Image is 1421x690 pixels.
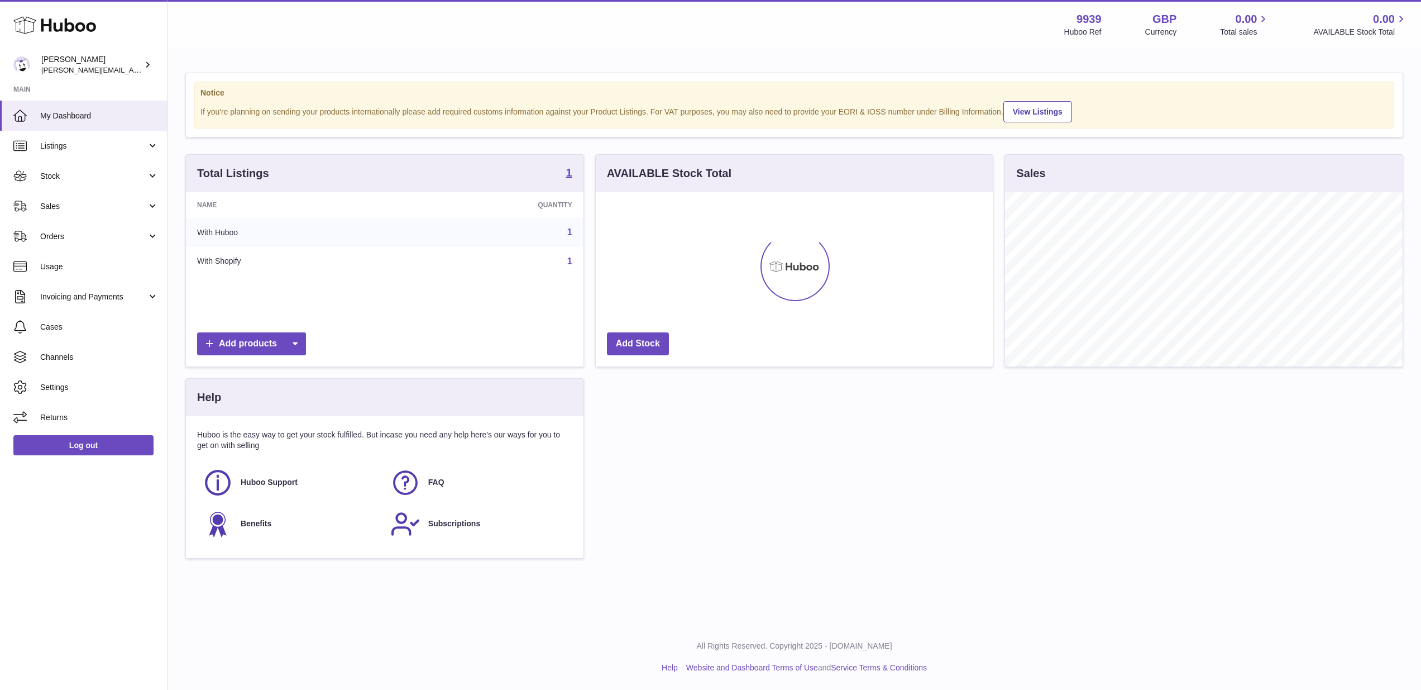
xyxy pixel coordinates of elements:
h3: AVAILABLE Stock Total [607,166,731,181]
li: and [682,663,927,673]
strong: Notice [200,88,1388,98]
div: Currency [1145,27,1177,37]
a: Add products [197,332,306,355]
a: 0.00 AVAILABLE Stock Total [1313,12,1408,37]
a: 0.00 Total sales [1220,12,1270,37]
p: Huboo is the easy way to get your stock fulfilled. But incase you need any help here's our ways f... [197,430,572,451]
a: Subscriptions [390,509,567,539]
span: Total sales [1220,27,1270,37]
span: Stock [40,171,147,182]
span: AVAILABLE Stock Total [1313,27,1408,37]
h3: Total Listings [197,166,269,181]
span: 0.00 [1236,12,1257,27]
span: Cases [40,322,159,332]
span: Invoicing and Payments [40,292,147,302]
span: Returns [40,412,159,423]
div: If you're planning on sending your products internationally please add required customs informati... [200,99,1388,122]
a: 1 [567,227,572,237]
strong: GBP [1152,12,1176,27]
span: [PERSON_NAME][EMAIL_ADDRESS][DOMAIN_NAME] [41,65,224,74]
a: Help [662,663,678,672]
a: FAQ [390,468,567,498]
div: [PERSON_NAME] [41,54,142,75]
td: With Huboo [186,218,400,247]
span: Benefits [241,518,271,529]
span: Settings [40,382,159,393]
span: Channels [40,352,159,363]
span: My Dashboard [40,111,159,121]
div: Huboo Ref [1064,27,1102,37]
h3: Sales [1016,166,1045,181]
h3: Help [197,390,221,405]
a: Log out [13,435,154,455]
a: 1 [566,167,572,180]
td: With Shopify [186,247,400,276]
a: Benefits [203,509,379,539]
span: Subscriptions [428,518,480,529]
a: Add Stock [607,332,669,355]
a: Huboo Support [203,468,379,498]
p: All Rights Reserved. Copyright 2025 - [DOMAIN_NAME] [176,641,1412,651]
span: Listings [40,141,147,151]
th: Quantity [400,192,583,218]
span: Sales [40,201,147,212]
a: Service Terms & Conditions [831,663,927,672]
span: Orders [40,231,147,242]
th: Name [186,192,400,218]
span: Usage [40,261,159,272]
a: View Listings [1003,101,1072,122]
span: Huboo Support [241,477,298,488]
a: 1 [567,256,572,266]
span: FAQ [428,477,444,488]
strong: 1 [566,167,572,178]
strong: 9939 [1076,12,1102,27]
img: tommyhardy@hotmail.com [13,56,30,73]
span: 0.00 [1373,12,1395,27]
a: Website and Dashboard Terms of Use [686,663,818,672]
